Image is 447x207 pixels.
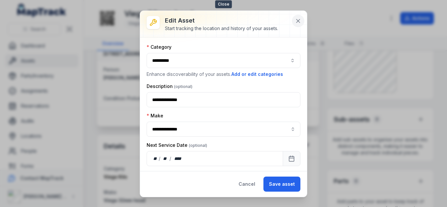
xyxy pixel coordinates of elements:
label: Category [147,44,171,50]
div: month, [161,155,170,162]
button: Cancel [233,177,261,192]
button: Calendar [283,151,300,166]
p: Enhance discoverability of your assets. [147,71,300,78]
div: Start tracking the location and history of your assets. [165,25,278,32]
div: / [170,155,172,162]
div: day, [152,155,159,162]
label: Next Service Date [147,142,207,148]
h3: Edit asset [165,16,278,25]
button: Save asset [263,177,300,192]
span: Close [215,0,232,8]
label: Description [147,83,192,90]
input: asset-edit:cf[9e2fc107-2520-4a87-af5f-f70990c66785]-label [147,122,300,137]
label: Make [147,112,163,119]
div: / [159,155,161,162]
button: Add or edit categories [231,71,283,78]
div: year, [172,155,184,162]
